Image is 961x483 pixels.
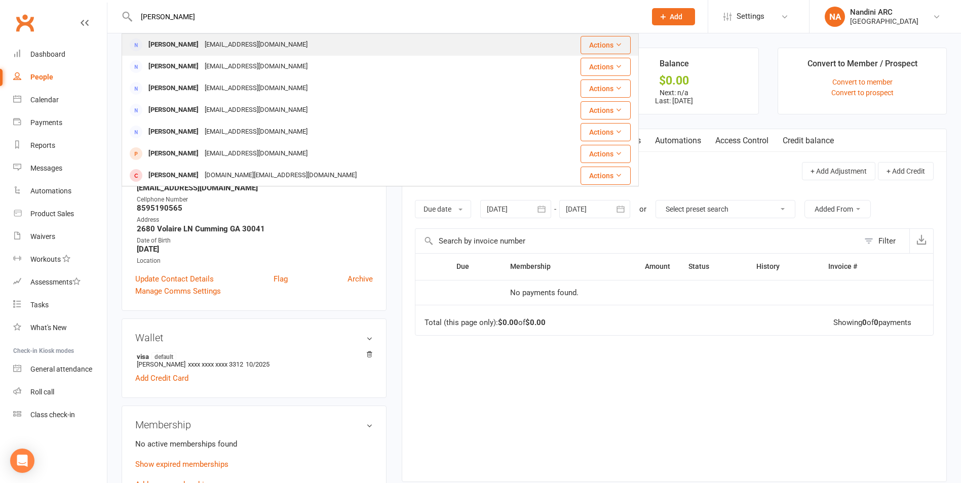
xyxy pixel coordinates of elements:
button: Actions [581,36,631,54]
input: Search by invoice number [415,229,859,253]
div: or [639,203,646,215]
th: Amount [603,254,679,279]
strong: [DATE] [137,245,373,254]
div: Tasks [30,301,49,309]
button: Filter [859,229,909,253]
a: Manage Comms Settings [135,285,221,297]
div: [PERSON_NAME] [145,168,202,183]
div: Dashboard [30,50,65,58]
div: [PERSON_NAME] [145,81,202,96]
a: Workouts [13,248,107,271]
input: Search... [133,10,639,24]
a: Messages [13,157,107,180]
a: Automations [13,180,107,203]
button: Actions [581,167,631,185]
div: [GEOGRAPHIC_DATA] [850,17,918,26]
button: Actions [581,79,631,98]
span: default [151,352,176,360]
a: Waivers [13,225,107,248]
div: People [30,73,53,81]
span: Add [670,13,682,21]
a: Update Contact Details [135,273,214,285]
a: Credit balance [776,129,841,152]
a: Flag [274,273,288,285]
div: $0.00 [599,75,749,86]
strong: 0 [862,318,867,327]
a: Archive [348,273,373,285]
a: Show expired memberships [135,460,228,469]
h3: Membership [135,419,373,430]
a: Calendar [13,89,107,111]
li: [PERSON_NAME] [135,351,373,370]
h3: Wallet [135,332,373,343]
div: Product Sales [30,210,74,218]
strong: $0.00 [498,318,518,327]
div: Class check-in [30,411,75,419]
th: Membership [501,254,603,279]
div: [PERSON_NAME] [145,37,202,52]
div: Payments [30,118,62,127]
button: Actions [581,145,631,163]
div: Assessments [30,278,81,286]
strong: visa [137,352,368,360]
a: Automations [648,129,708,152]
a: People [13,66,107,89]
div: [EMAIL_ADDRESS][DOMAIN_NAME] [202,37,311,52]
a: What's New [13,316,107,339]
p: No active memberships found [135,438,373,450]
a: Assessments [13,271,107,294]
span: xxxx xxxx xxxx 3312 [188,360,243,368]
div: Showing of payments [833,318,911,327]
th: Status [679,254,747,279]
a: Payments [13,111,107,134]
div: Automations [30,187,71,195]
div: Calendar [30,96,59,104]
div: [EMAIL_ADDRESS][DOMAIN_NAME] [202,103,311,117]
div: Roll call [30,388,54,396]
div: Balance [660,57,689,75]
th: Due [447,254,501,279]
button: Due date [415,200,471,218]
div: Convert to Member / Prospect [808,57,917,75]
div: [PERSON_NAME] [145,146,202,161]
button: + Add Adjustment [802,162,875,180]
span: Settings [737,5,764,28]
a: General attendance kiosk mode [13,358,107,381]
div: [EMAIL_ADDRESS][DOMAIN_NAME] [202,59,311,74]
a: Convert to member [832,78,893,86]
button: Actions [581,123,631,141]
th: Invoice # [819,254,901,279]
div: [EMAIL_ADDRESS][DOMAIN_NAME] [202,81,311,96]
strong: 0 [874,318,878,327]
div: Open Intercom Messenger [10,449,34,473]
div: [PERSON_NAME] [145,103,202,117]
button: Actions [581,58,631,76]
th: History [747,254,820,279]
div: [PERSON_NAME] [145,125,202,139]
div: Date of Birth [137,236,373,246]
button: + Add Credit [878,162,934,180]
div: [EMAIL_ADDRESS][DOMAIN_NAME] [202,146,311,161]
a: Class kiosk mode [13,404,107,426]
div: Waivers [30,232,55,240]
a: Clubworx [12,10,37,35]
div: Nandini ARC [850,8,918,17]
a: Convert to prospect [831,89,894,97]
a: Add Credit Card [135,372,188,384]
div: What's New [30,324,67,332]
div: [PERSON_NAME] [145,59,202,74]
td: No payments found. [501,280,679,305]
a: Dashboard [13,43,107,66]
strong: 2680 Volaire LN Cumming GA 30041 [137,224,373,233]
div: Total (this page only): of [425,318,546,327]
div: Location [137,256,373,266]
div: General attendance [30,365,92,373]
div: Messages [30,164,62,172]
a: Product Sales [13,203,107,225]
div: NA [825,7,845,27]
strong: [EMAIL_ADDRESS][DOMAIN_NAME] [137,183,373,192]
p: Next: n/a Last: [DATE] [599,89,749,105]
div: [DOMAIN_NAME][EMAIL_ADDRESS][DOMAIN_NAME] [202,168,360,183]
div: Reports [30,141,55,149]
div: [EMAIL_ADDRESS][DOMAIN_NAME] [202,125,311,139]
